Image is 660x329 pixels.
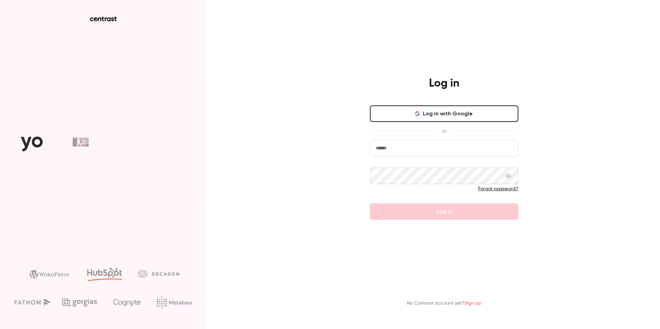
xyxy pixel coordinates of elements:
p: No Contrast account yet? [407,300,481,307]
h4: Log in [429,77,459,90]
img: decagon [138,270,179,277]
span: or [439,127,450,135]
a: Forgot password? [478,186,518,191]
a: Sign up [464,301,481,306]
button: Log in with Google [370,105,518,122]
